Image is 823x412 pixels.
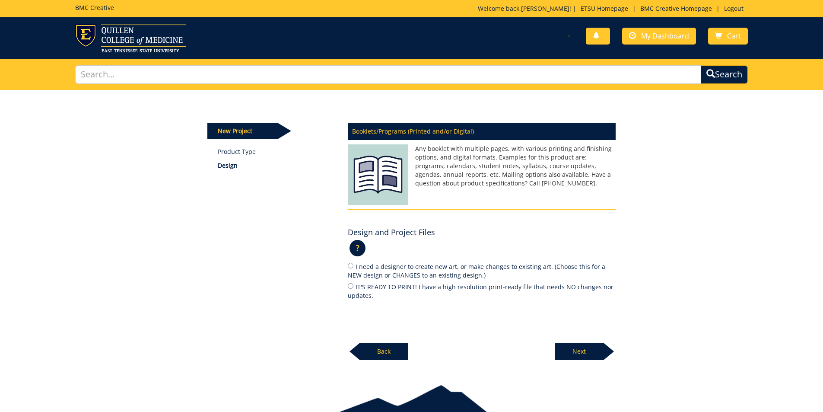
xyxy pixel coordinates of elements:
[218,147,335,156] a: Product Type
[75,65,702,84] input: Search...
[555,343,604,360] p: Next
[622,28,696,45] a: My Dashboard
[348,262,616,280] label: I need a designer to create new art, or make changes to existing art. (Choose this for a NEW desi...
[207,123,278,139] p: New Project
[641,31,689,41] span: My Dashboard
[348,263,353,268] input: I need a designer to create new art, or make changes to existing art. (Choose this for a NEW desi...
[75,4,114,11] h5: BMC Creative
[348,228,435,237] h4: Design and Project Files
[360,343,408,360] p: Back
[478,4,748,13] p: Welcome back, ! | | |
[348,282,616,300] label: IT'S READY TO PRINT! I have a high resolution print-ready file that needs NO changes nor updates.
[636,4,716,13] a: BMC Creative Homepage
[701,65,748,84] button: Search
[348,144,616,188] p: Any booklet with multiple pages, with various printing and finishing options, and digital formats...
[576,4,632,13] a: ETSU Homepage
[720,4,748,13] a: Logout
[708,28,748,45] a: Cart
[348,283,353,289] input: IT'S READY TO PRINT! I have a high resolution print-ready file that needs NO changes nor updates.
[521,4,569,13] a: [PERSON_NAME]
[348,123,616,140] p: Booklets/Programs (Printed and/or Digital)
[350,240,365,256] p: ?
[75,24,186,52] img: ETSU logo
[727,31,741,41] span: Cart
[218,161,335,170] p: Design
